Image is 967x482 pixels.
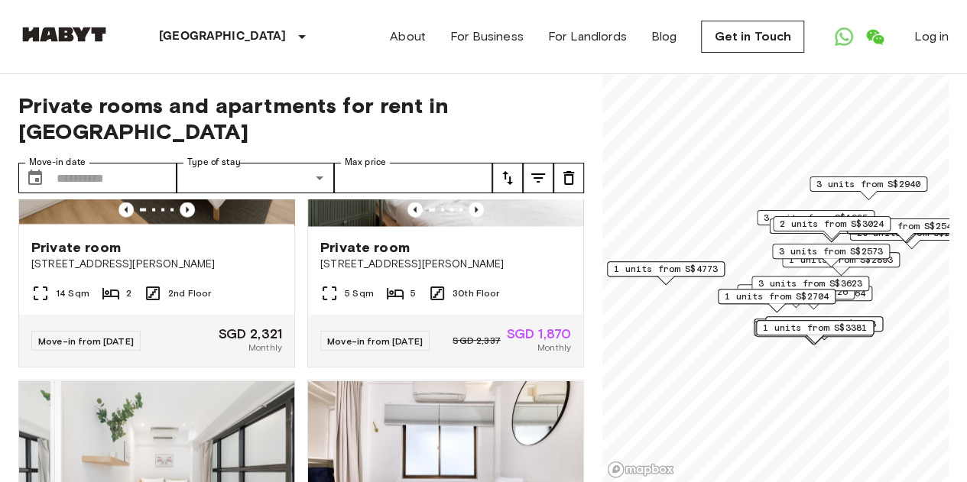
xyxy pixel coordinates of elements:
p: [GEOGRAPHIC_DATA] [159,27,287,46]
span: Monthly [248,341,282,354]
div: Map marker [846,218,964,242]
button: Previous image [118,202,134,217]
button: tune [553,163,584,193]
div: Map marker [755,322,873,345]
div: Map marker [765,316,883,340]
span: 1 units from S$2704 [725,290,829,303]
span: 14 Sqm [56,286,89,300]
button: Choose date [20,163,50,193]
div: Map marker [754,286,872,309]
div: Map marker [756,320,874,344]
span: SGD 2,337 [453,334,500,348]
div: Map marker [772,244,890,267]
span: 3 units from S$1985 [764,211,868,225]
span: 2 units from S$3024 [780,217,884,231]
span: SGD 2,321 [219,327,282,341]
label: Type of stay [187,156,241,169]
a: Blog [651,27,677,46]
a: About [390,27,426,46]
span: Private rooms and apartments for rent in [GEOGRAPHIC_DATA] [18,92,584,144]
div: Map marker [737,284,855,308]
span: SGD 1,870 [507,327,571,341]
span: [STREET_ADDRESS][PERSON_NAME] [320,257,571,272]
a: Open WeChat [859,21,890,52]
img: Habyt [18,27,110,42]
span: 30th Floor [453,286,500,300]
div: Map marker [782,252,900,276]
span: Move-in from [DATE] [327,335,423,347]
label: Move-in date [29,156,86,169]
a: For Business [450,27,524,46]
span: 3 units from S$2940 [816,177,920,191]
button: tune [492,163,523,193]
button: Previous image [407,202,423,217]
div: Map marker [810,176,927,200]
a: Mapbox logo [607,461,674,478]
div: Map marker [754,321,871,345]
span: 2 [126,286,131,300]
span: 2 units from S$2342 [761,319,865,333]
span: 1 units from S$2547 [853,219,957,233]
span: Private room [320,238,410,257]
div: Map marker [769,218,892,242]
div: Map marker [773,216,891,240]
label: Max price [345,156,386,169]
span: 3 units from S$2573 [779,244,883,258]
span: 1 units from S$2893 [789,253,893,267]
div: Map marker [754,319,871,342]
span: 5 units from S$1838 [772,317,876,331]
a: For Landlords [548,27,627,46]
a: Log in [914,27,949,46]
span: Monthly [537,341,571,354]
span: 5 Sqm [345,286,374,300]
div: Map marker [757,210,875,234]
span: 1 units from S$4773 [614,262,718,276]
button: tune [523,163,553,193]
span: 1 units from S$3381 [763,321,867,335]
span: 3 units from S$3623 [758,277,862,290]
span: [STREET_ADDRESS][PERSON_NAME] [31,257,282,272]
div: Map marker [607,261,725,285]
span: Move-in from [DATE] [38,335,134,347]
span: Private room [31,238,121,257]
a: Open WhatsApp [829,21,859,52]
div: Map marker [751,276,869,299]
a: Get in Touch [701,21,804,53]
button: Previous image [469,202,484,217]
a: Marketing picture of unit SG-01-113-001-04Previous imagePrevious imagePrivate room[STREET_ADDRESS... [307,42,584,367]
span: 5 [410,286,416,300]
button: Previous image [180,202,195,217]
span: 3 units from S$2226 [744,285,848,299]
a: Marketing picture of unit SG-01-001-010-02Previous imagePrevious imagePrivate room[STREET_ADDRESS... [18,42,295,367]
span: 2nd Floor [168,286,211,300]
div: Map marker [718,289,836,312]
